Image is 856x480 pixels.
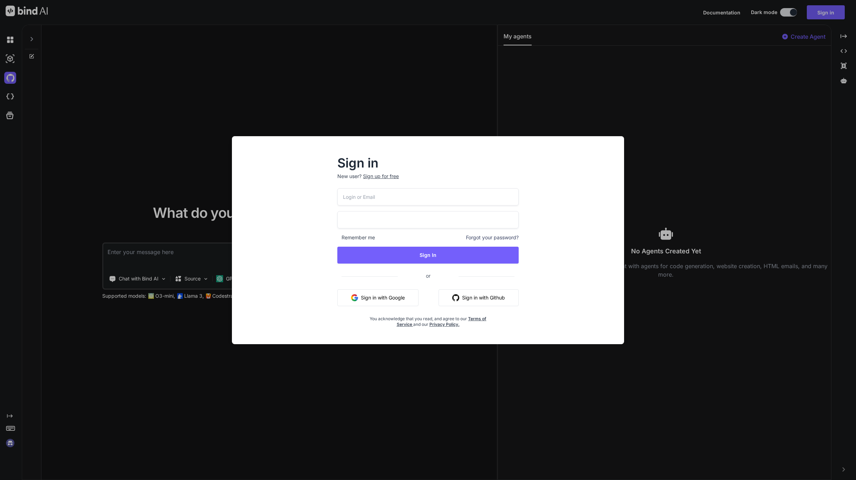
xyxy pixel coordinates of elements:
a: Terms of Service [397,316,487,327]
div: You acknowledge that you read, and agree to our and our [368,312,488,327]
p: New user? [337,173,519,188]
h2: Sign in [337,157,519,169]
span: Remember me [337,234,375,241]
img: github [452,294,459,301]
button: Sign in with Google [337,289,419,306]
button: Sign In [337,247,519,264]
a: Privacy Policy. [429,322,460,327]
span: or [398,267,459,284]
img: google [351,294,358,301]
input: Login or Email [337,188,519,206]
div: Sign up for free [363,173,399,180]
span: Forgot your password? [466,234,519,241]
button: Sign in with Github [439,289,519,306]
